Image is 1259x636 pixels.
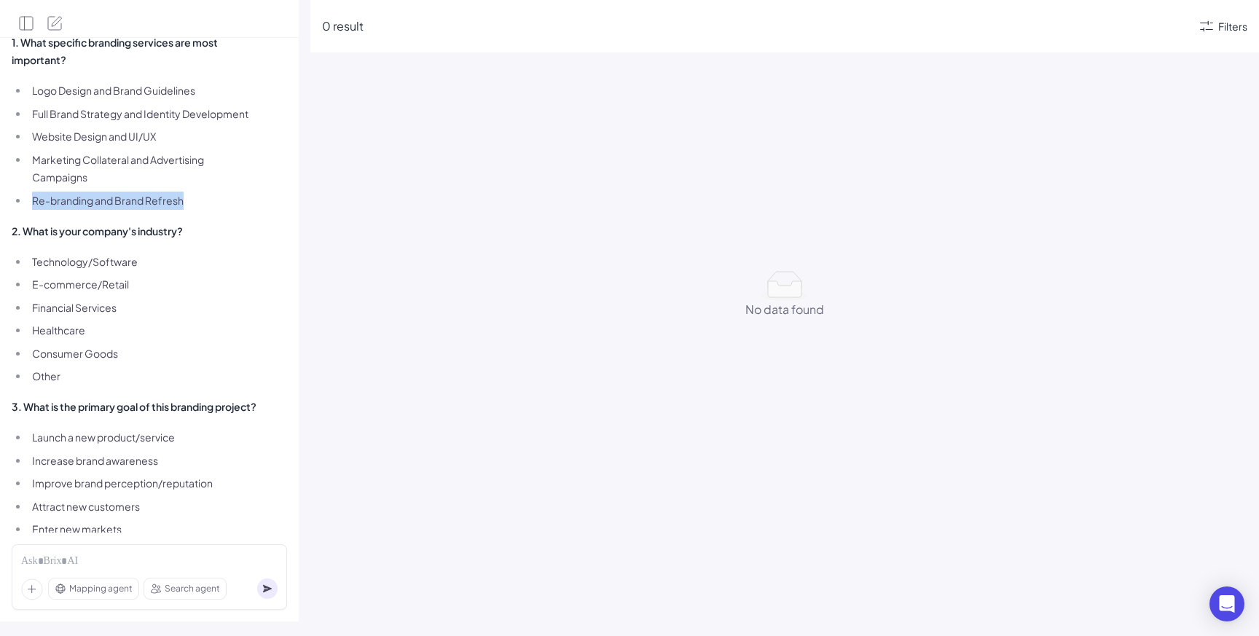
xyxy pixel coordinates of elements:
li: Healthcare [28,321,259,339]
div: No data found [745,301,824,318]
strong: 3. What is the primary goal of this branding project? [12,400,256,413]
li: Re-branding and Brand Refresh [28,192,259,210]
li: Launch a new product/service [28,428,259,447]
li: Other [28,367,259,385]
li: Logo Design and Brand Guidelines [28,82,259,100]
button: New Search [47,15,64,32]
span: Search agent [165,582,220,595]
li: Full Brand Strategy and Identity Development [28,105,259,123]
li: Financial Services [28,299,259,317]
li: Marketing Collateral and Advertising Campaigns [28,151,259,187]
li: Improve brand perception/reputation [28,474,259,492]
li: Technology/Software [28,253,259,271]
span: Mapping agent [69,582,133,595]
span: 0 result [322,18,364,34]
strong: 2. What is your company's industry? [12,224,183,237]
button: Open Side Panel [17,15,35,32]
li: Website Design and UI/UX [28,127,259,146]
li: Attract new customers [28,498,259,516]
li: Enter new markets [28,520,259,538]
div: Open Intercom Messenger [1209,586,1244,621]
div: Filters [1218,19,1247,34]
li: E-commerce/Retail [28,275,259,294]
li: Consumer Goods [28,345,259,363]
li: Increase brand awareness [28,452,259,470]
